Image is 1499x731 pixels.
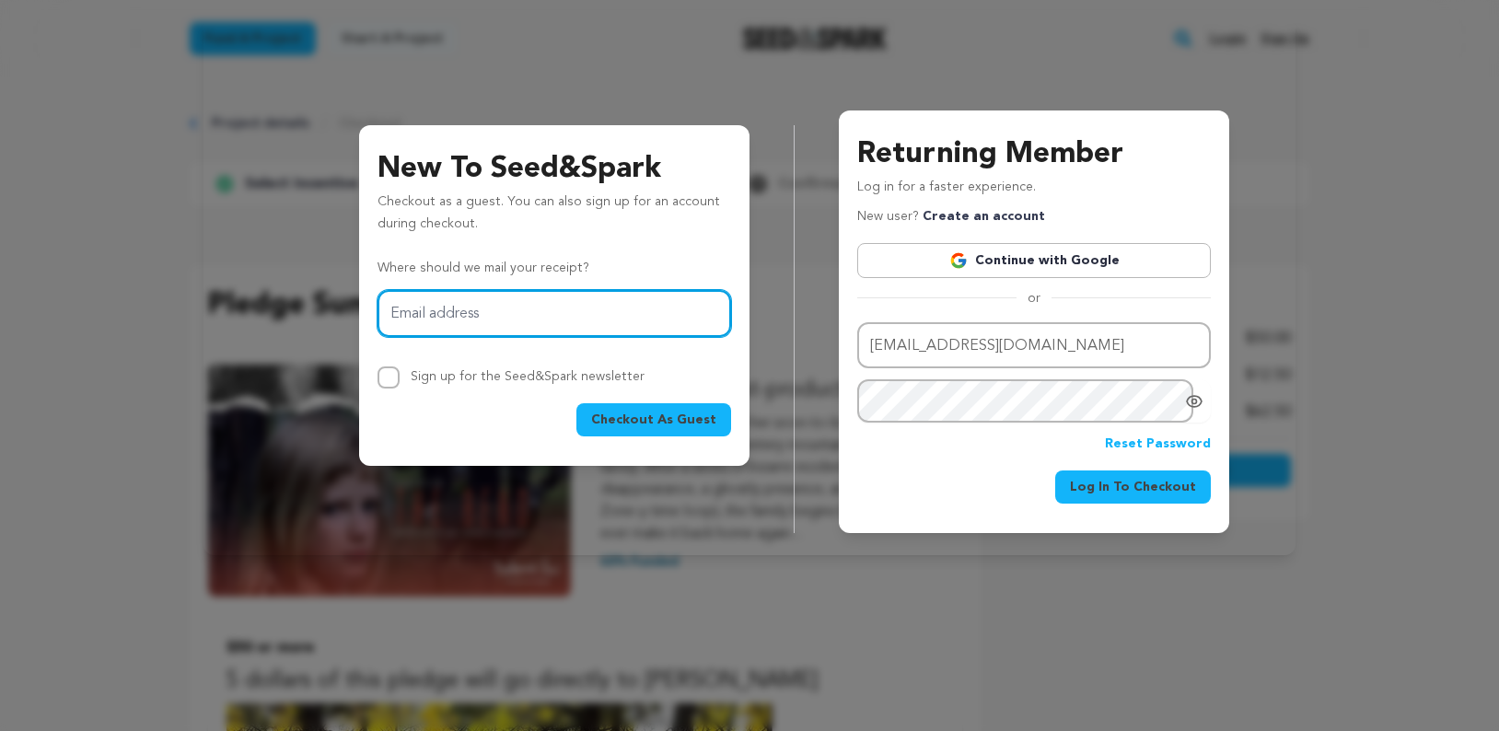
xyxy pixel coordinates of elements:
[576,403,731,436] button: Checkout As Guest
[411,370,645,383] label: Sign up for the Seed&Spark newsletter
[949,251,968,270] img: Google logo
[1017,289,1052,307] span: or
[378,191,731,243] p: Checkout as a guest. You can also sign up for an account during checkout.
[1055,470,1211,504] button: Log In To Checkout
[857,243,1211,278] a: Continue with Google
[591,411,716,429] span: Checkout As Guest
[378,147,731,191] h3: New To Seed&Spark
[378,290,731,337] input: Email address
[857,206,1045,228] p: New user?
[857,322,1211,369] input: Email address
[1185,392,1203,411] a: Show password as plain text. Warning: this will display your password on the screen.
[1105,434,1211,456] a: Reset Password
[857,133,1211,177] h3: Returning Member
[923,210,1045,223] a: Create an account
[857,177,1211,206] p: Log in for a faster experience.
[1070,478,1196,496] span: Log In To Checkout
[378,258,731,280] p: Where should we mail your receipt?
